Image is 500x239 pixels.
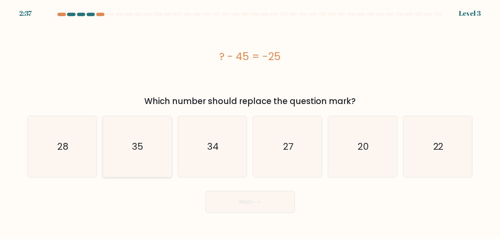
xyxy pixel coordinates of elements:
[19,8,32,19] div: 2:37
[459,8,481,19] div: Level 3
[57,140,68,153] text: 28
[205,191,295,213] button: Next
[32,95,469,107] div: Which number should replace the question mark?
[27,49,473,64] div: ? - 45 = -25
[433,140,444,153] text: 22
[207,140,219,153] text: 34
[358,140,369,153] text: 20
[132,140,144,153] text: 35
[283,140,293,153] text: 27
